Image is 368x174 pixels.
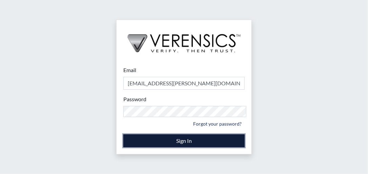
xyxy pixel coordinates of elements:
a: Forgot your password? [190,118,245,129]
button: Sign In [123,134,245,147]
label: Email [123,66,136,74]
img: logo-wide-black.2aad4157.png [117,20,251,59]
label: Password [123,95,146,103]
input: Email [123,77,245,90]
